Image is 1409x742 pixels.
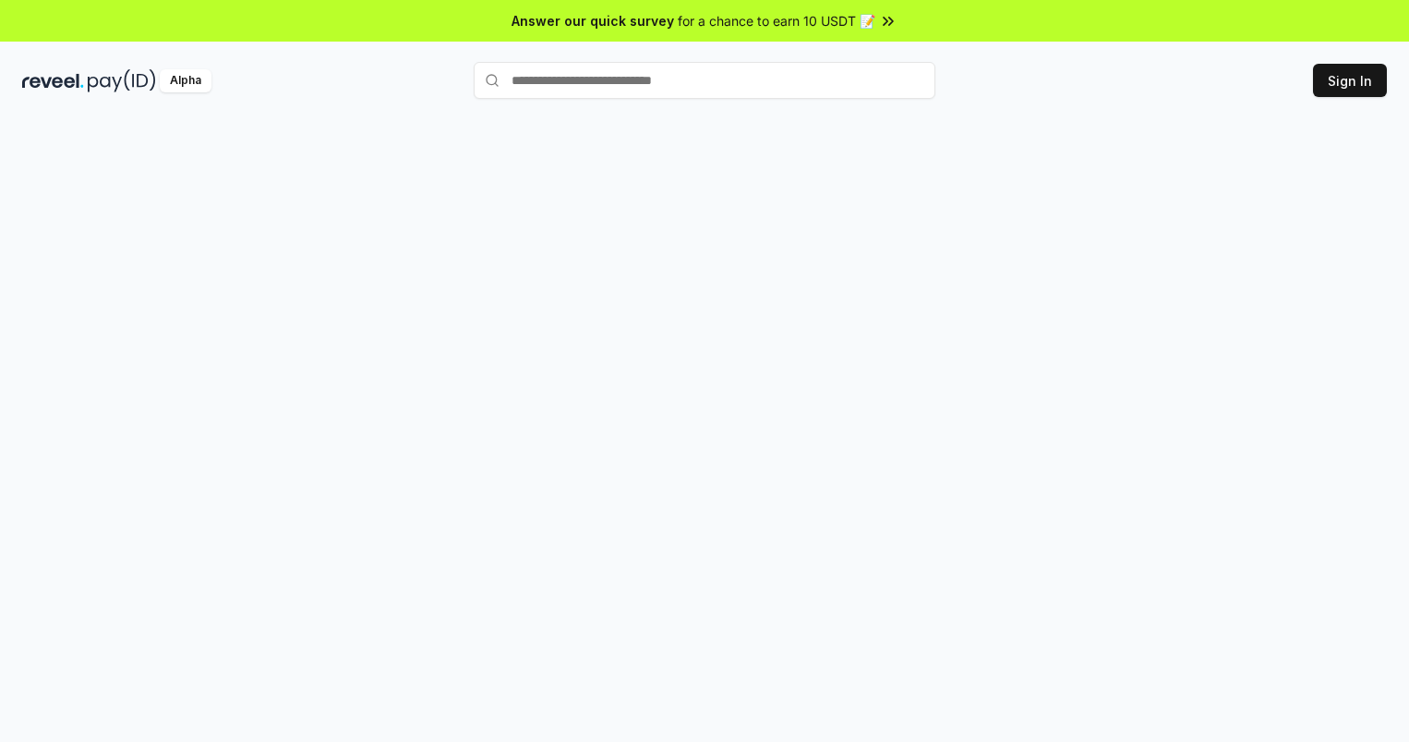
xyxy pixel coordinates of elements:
button: Sign In [1313,64,1387,97]
div: Alpha [160,69,211,92]
img: pay_id [88,69,156,92]
span: Answer our quick survey [512,11,674,30]
span: for a chance to earn 10 USDT 📝 [678,11,875,30]
img: reveel_dark [22,69,84,92]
